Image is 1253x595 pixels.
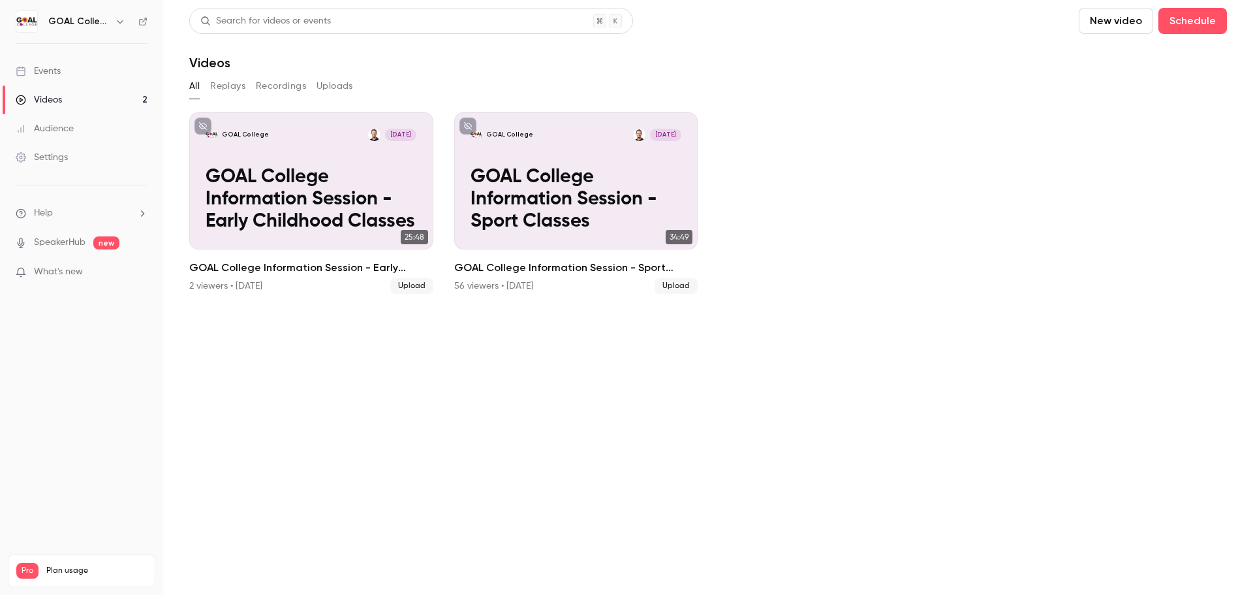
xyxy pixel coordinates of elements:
div: Settings [16,151,68,164]
span: What's new [34,265,83,279]
h1: Videos [189,55,230,71]
li: help-dropdown-opener [16,206,147,220]
iframe: Noticeable Trigger [132,266,147,278]
li: GOAL College Information Session - Sport Classes [454,112,698,294]
div: Search for videos or events [200,14,331,28]
img: GOAL College [16,11,37,32]
p: GOAL College [222,131,269,139]
p: GOAL College Information Session - Early Childhood Classes [206,167,416,233]
span: Help [34,206,53,220]
img: GOAL College Information Session - Sport Classes [471,129,483,141]
a: SpeakerHub [34,236,85,249]
button: unpublished [459,118,476,135]
div: Videos [16,93,62,106]
button: New video [1079,8,1153,34]
span: Upload [390,278,433,294]
span: [DATE] [650,129,681,141]
span: 25:48 [401,230,428,244]
p: GOAL College Information Session - Sport Classes [471,167,681,233]
span: 34:49 [666,230,692,244]
img: GOAL College Information Session - Early Childhood Classes [206,129,218,141]
button: Schedule [1158,8,1227,34]
li: GOAL College Information Session - Early Childhood Classes [189,112,433,294]
a: GOAL College Information Session - Sport ClassesGOAL CollegeBrad Chitty[DATE]GOAL College Informa... [454,112,698,294]
h2: GOAL College Information Session - Sport Classes [454,260,698,276]
span: Pro [16,563,39,579]
p: GOAL College [486,131,533,139]
h6: GOAL College [48,15,110,28]
span: Plan usage [46,566,147,576]
a: GOAL College Information Session - Early Childhood ClassesGOAL CollegeBrad Chitty[DATE]GOAL Colle... [189,112,433,294]
span: new [93,236,119,249]
div: Events [16,65,61,78]
button: All [189,76,200,97]
h2: GOAL College Information Session - Early Childhood Classes [189,260,433,276]
button: Recordings [256,76,306,97]
span: Upload [655,278,698,294]
span: [DATE] [385,129,416,141]
ul: Videos [189,112,1227,294]
button: unpublished [194,118,211,135]
button: Replays [210,76,245,97]
div: 56 viewers • [DATE] [454,280,533,293]
img: Brad Chitty [368,129,380,141]
img: Brad Chitty [633,129,645,141]
div: Audience [16,122,74,135]
div: 2 viewers • [DATE] [189,280,262,293]
section: Videos [189,8,1227,587]
button: Uploads [317,76,353,97]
